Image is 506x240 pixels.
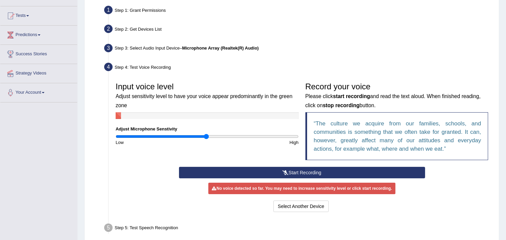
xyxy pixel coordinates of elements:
button: Select Another Device [273,201,329,212]
label: Adjust Microphone Senstivity [116,126,177,132]
a: Predictions [0,26,77,42]
button: Start Recording [179,167,425,178]
div: High [207,139,302,146]
a: Success Stories [0,45,77,62]
h3: Record your voice [305,82,488,109]
small: Adjust sensitivity level to have your voice appear predominantly in the green zone [116,93,292,108]
div: Step 3: Select Audio Input Device [101,42,496,57]
a: Tests [0,6,77,23]
div: Step 4: Test Voice Recording [101,61,496,76]
q: The culture we acquire from our families, schools, and communities is something that we often tak... [314,120,481,152]
b: stop recording [323,102,360,108]
b: Microphone Array (Realtek(R) Audio) [182,46,259,51]
div: No voice detected so far. You may need to increase sensitivity level or click start recording. [208,183,395,194]
a: Strategy Videos [0,64,77,81]
div: Low [112,139,207,146]
small: Please click and read the text aloud. When finished reading, click on button. [305,93,481,108]
b: start recording [333,93,370,99]
span: – [180,46,259,51]
h3: Input voice level [116,82,299,109]
div: Step 2: Get Devices List [101,23,496,37]
div: Step 5: Test Speech Recognition [101,221,496,236]
div: Step 1: Grant Permissions [101,4,496,19]
a: Your Account [0,83,77,100]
